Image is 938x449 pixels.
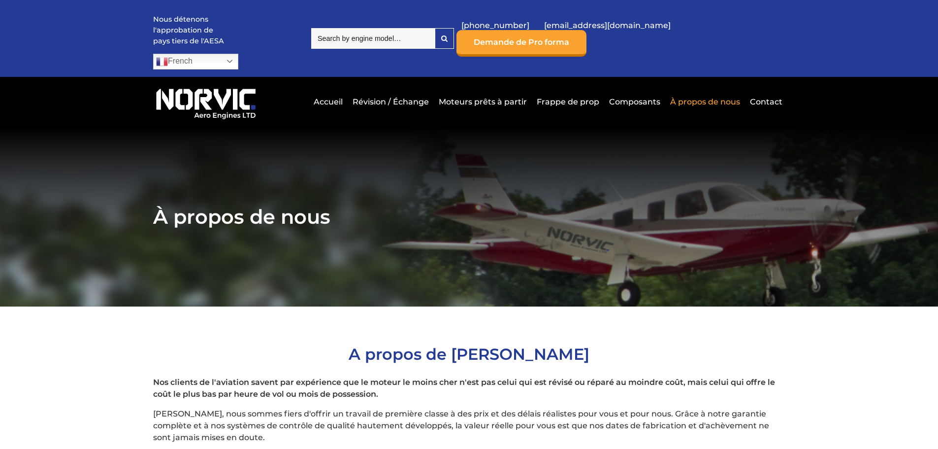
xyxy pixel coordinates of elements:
[456,13,534,37] a: [PHONE_NUMBER]
[153,84,259,120] img: Logo de Norvic Aero Engines
[311,90,345,114] a: Accueil
[436,90,529,114] a: Moteurs prêts à partir
[668,90,743,114] a: À propos de nous
[153,205,785,229] h1: À propos de nous
[456,30,586,57] a: Demande de Pro forma
[349,345,589,364] span: A propos de [PERSON_NAME]
[539,13,676,37] a: [EMAIL_ADDRESS][DOMAIN_NAME]
[607,90,663,114] a: Composants
[153,54,238,69] a: French
[156,56,168,68] img: fr
[311,28,435,49] input: Search by engine model…
[153,378,775,399] strong: Nos clients de l'aviation savent par expérience que le moteur le moins cher n'est pas celui qui e...
[350,90,431,114] a: Révision / Échange
[153,408,785,444] p: [PERSON_NAME], nous sommes fiers d'offrir un travail de première classe à des prix et des délais ...
[534,90,602,114] a: Frappe de prop
[153,14,227,46] p: Nous détenons l'approbation de pays tiers de l'AESA
[747,90,782,114] a: Contact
